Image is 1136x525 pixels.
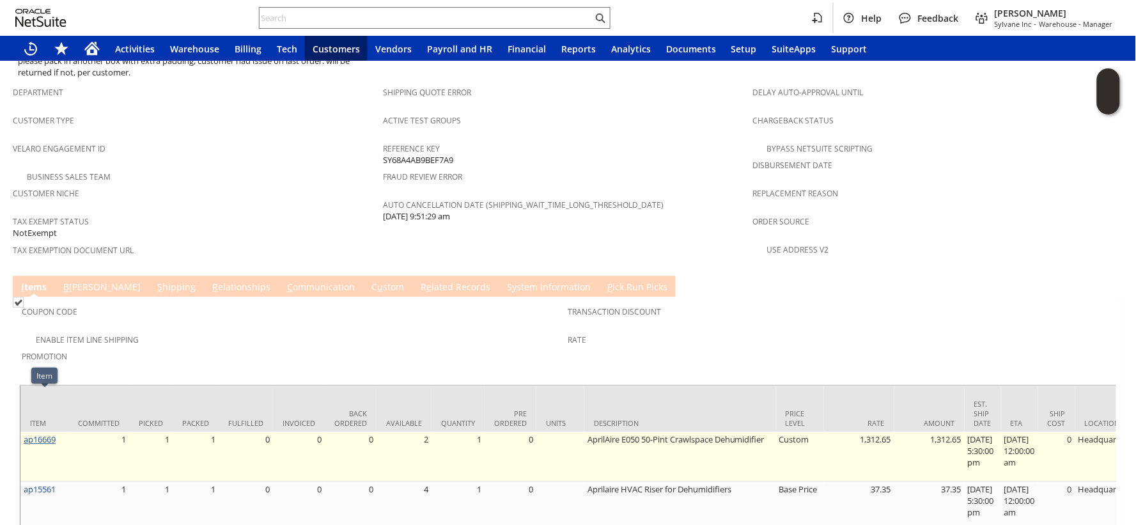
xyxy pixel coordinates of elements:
[918,12,959,24] span: Feedback
[862,12,882,24] span: Help
[426,281,432,293] span: e
[13,115,74,126] a: Customer Type
[170,43,219,55] span: Warehouse
[23,41,38,56] svg: Recent Records
[776,432,824,482] td: Custom
[287,281,293,293] span: C
[974,399,992,428] div: Est. Ship Date
[219,432,273,482] td: 0
[427,43,492,55] span: Payroll and HR
[753,115,834,126] a: Chargeback Status
[611,43,651,55] span: Analytics
[182,418,209,428] div: Packed
[383,171,462,182] a: Fraud Review Error
[824,36,875,61] a: Support
[383,210,450,223] span: [DATE] 9:51:29 am
[36,334,139,345] a: Enable Item Line Shipping
[18,55,377,79] span: please pack in another box with extra padding, customer had issue on last order. will be returned...
[24,434,56,445] a: ap16669
[325,432,377,482] td: 0
[15,36,46,61] a: Recent Records
[512,281,517,293] span: y
[772,43,816,55] span: SuiteApps
[260,10,593,26] input: Search
[383,115,461,126] a: Active Test Groups
[30,418,59,428] div: Item
[13,297,24,308] img: Checked
[485,432,536,482] td: 0
[568,334,587,345] a: Rate
[494,409,527,428] div: Pre Ordered
[1100,278,1116,294] a: Unrolled view on
[603,36,658,61] a: Analytics
[504,281,594,295] a: System Information
[419,36,500,61] a: Payroll and HR
[753,160,833,171] a: Disbursement Date
[786,409,814,428] div: Price Level
[834,418,885,428] div: Rate
[508,43,546,55] span: Financial
[604,281,671,295] a: Pick Run Picks
[13,188,79,199] a: Customer Niche
[1038,432,1075,482] td: 0
[77,36,107,61] a: Home
[767,244,829,255] a: Use Address V2
[832,43,868,55] span: Support
[824,432,894,482] td: 1,312.65
[68,432,129,482] td: 1
[157,281,162,293] span: S
[228,418,263,428] div: Fulfilled
[584,432,776,482] td: AprilAire E050 50-Pint Crawlspace Dehumidifier
[60,281,144,295] a: B[PERSON_NAME]
[212,281,218,293] span: R
[1034,19,1037,29] span: -
[13,87,63,98] a: Department
[377,281,383,293] span: u
[269,36,305,61] a: Tech
[305,36,368,61] a: Customers
[154,281,199,295] a: Shipping
[546,418,575,428] div: Units
[568,306,662,317] a: Transaction Discount
[139,418,163,428] div: Picked
[500,36,554,61] a: Financial
[84,41,100,56] svg: Home
[904,418,955,428] div: Amount
[13,143,105,154] a: Velaro Engagement ID
[21,281,24,293] span: I
[1001,432,1038,482] td: [DATE] 12:00:00 am
[1075,432,1135,482] td: Headquarters
[36,370,52,381] div: Item
[334,409,367,428] div: Back Ordered
[386,418,422,428] div: Available
[54,41,69,56] svg: Shortcuts
[593,10,608,26] svg: Search
[383,87,471,98] a: Shipping Quote Error
[417,281,494,295] a: Related Records
[894,432,965,482] td: 1,312.65
[18,281,50,295] a: Items
[13,245,134,256] a: Tax Exemption Document URL
[24,483,56,495] a: ap15561
[22,351,67,362] a: Promotion
[129,432,173,482] td: 1
[273,432,325,482] td: 0
[1039,19,1113,29] span: Warehouse - Manager
[432,432,485,482] td: 1
[368,281,407,295] a: Custom
[767,143,873,154] a: Bypass NetSuite Scripting
[658,36,724,61] a: Documents
[561,43,596,55] span: Reports
[13,216,89,227] a: Tax Exempt Status
[441,418,475,428] div: Quantity
[15,9,66,27] svg: logo
[724,36,765,61] a: Setup
[1048,409,1066,428] div: Ship Cost
[284,281,358,295] a: Communication
[753,216,810,227] a: Order Source
[1011,418,1029,428] div: ETA
[383,200,664,210] a: Auto Cancellation Date (shipping_wait_time_long_threshold_date)
[1085,418,1125,428] div: Location
[995,7,1113,19] span: [PERSON_NAME]
[765,36,824,61] a: SuiteApps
